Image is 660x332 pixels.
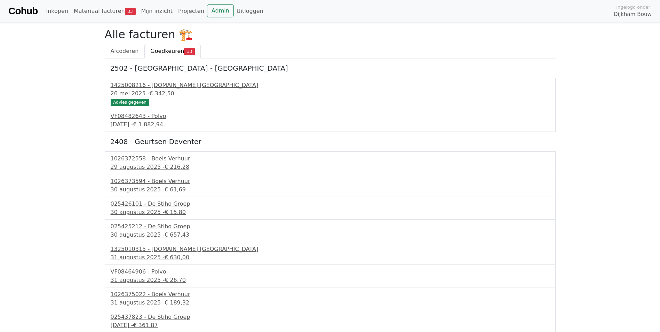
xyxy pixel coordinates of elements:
div: [DATE] - [111,321,550,330]
span: € 1.882,94 [133,121,163,128]
a: VF08464906 - Polvo31 augustus 2025 -€ 26,70 [111,268,550,284]
div: 025425212 - De Stiho Groep [111,222,550,231]
span: € 61,69 [165,186,186,193]
a: VF08482643 - Polvo[DATE] -€ 1.882,94 [111,112,550,129]
div: 30 augustus 2025 - [111,231,550,239]
a: Goedkeuren33 [144,44,201,58]
span: € 657,43 [165,231,189,238]
div: 30 augustus 2025 - [111,208,550,216]
a: 1026373594 - Boels Verhuur30 augustus 2025 -€ 61,69 [111,177,550,194]
div: 30 augustus 2025 - [111,185,550,194]
a: 025426101 - De Stiho Groep30 augustus 2025 -€ 15,80 [111,200,550,216]
span: 33 [125,8,136,15]
a: Afcoderen [105,44,145,58]
span: Ingelogd onder: [616,4,652,10]
h2: Alle facturen 🏗️ [105,28,556,41]
div: 1026375022 - Boels Verhuur [111,290,550,299]
div: 1325010315 - [DOMAIN_NAME] [GEOGRAPHIC_DATA] [111,245,550,253]
a: 025437823 - De Stiho Groep[DATE] -€ 361,87 [111,313,550,330]
div: 1026372558 - Boels Verhuur [111,155,550,163]
div: 1026373594 - Boels Verhuur [111,177,550,185]
a: Cohub [8,3,38,19]
div: 31 augustus 2025 - [111,299,550,307]
a: Inkopen [43,4,71,18]
div: 1425008216 - [DOMAIN_NAME] [GEOGRAPHIC_DATA] [111,81,550,89]
a: 1325010315 - [DOMAIN_NAME] [GEOGRAPHIC_DATA]31 augustus 2025 -€ 630,00 [111,245,550,262]
a: 025425212 - De Stiho Groep30 augustus 2025 -€ 657,43 [111,222,550,239]
div: 025426101 - De Stiho Groep [111,200,550,208]
a: Mijn inzicht [138,4,176,18]
h5: 2502 - [GEOGRAPHIC_DATA] - [GEOGRAPHIC_DATA] [110,64,550,72]
a: 1425008216 - [DOMAIN_NAME] [GEOGRAPHIC_DATA]26 mei 2025 -€ 342,50 Advies gegeven [111,81,550,105]
h5: 2408 - Geurtsen Deventer [110,137,550,146]
div: Advies gegeven [111,99,149,106]
a: Projecten [175,4,207,18]
span: € 630,00 [165,254,189,261]
span: € 361,87 [133,322,158,329]
div: VF08464906 - Polvo [111,268,550,276]
span: € 216,28 [165,164,189,170]
span: € 15,80 [165,209,186,215]
span: Dijkham Bouw [614,10,652,18]
div: 29 augustus 2025 - [111,163,550,171]
span: € 342,50 [149,90,174,97]
a: 1026375022 - Boels Verhuur31 augustus 2025 -€ 189,32 [111,290,550,307]
span: € 189,32 [165,299,189,306]
a: Admin [207,4,234,17]
div: VF08482643 - Polvo [111,112,550,120]
a: 1026372558 - Boels Verhuur29 augustus 2025 -€ 216,28 [111,155,550,171]
span: € 26,70 [165,277,186,283]
a: Materiaal facturen33 [71,4,138,18]
div: [DATE] - [111,120,550,129]
span: 33 [184,48,195,55]
div: 31 augustus 2025 - [111,253,550,262]
a: Uitloggen [234,4,266,18]
span: Afcoderen [111,48,139,54]
span: Goedkeuren [150,48,184,54]
div: 31 augustus 2025 - [111,276,550,284]
div: 26 mei 2025 - [111,89,550,98]
div: 025437823 - De Stiho Groep [111,313,550,321]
